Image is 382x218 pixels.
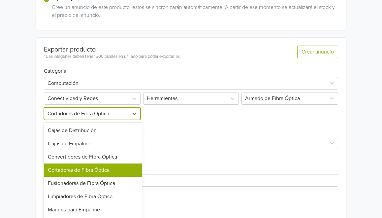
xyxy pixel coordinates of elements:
div: * Las imágenes deben tener 500 píxeles en un lado para poder exportarlas. [44,54,181,60]
div: Cajas de Empalme [44,137,142,150]
h6: Tipo de listado [44,120,338,134]
div: Mangos para Empalme [44,203,142,216]
h6: Atributos requeridos [44,157,338,163]
div: Fusionadoras de Fibra Óptica [44,177,142,190]
div: Cortadoras de Fibra Óptica [44,163,142,177]
button: Crear anuncio [297,46,338,58]
div: Cajas de Distribución [44,124,142,137]
h6: Categoría [44,60,338,74]
div: Convertidores de Fibra Óptica [44,150,142,163]
div: Limpiadores de Fibra Óptica [44,190,142,203]
div: Cree un anuncio de este producto, estos se sincronizarán automáticamente. A partir de ese momento... [49,3,338,22]
div: Exportar producto [44,46,181,54]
